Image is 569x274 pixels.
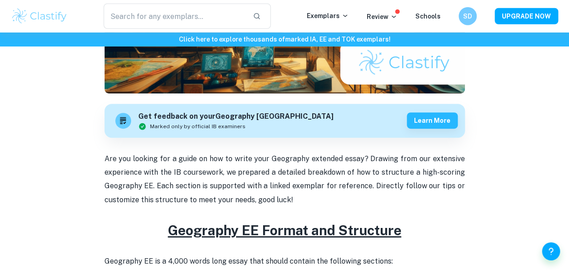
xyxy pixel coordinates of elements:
button: Learn more [407,112,458,129]
button: Help and Feedback [542,242,560,260]
button: SD [459,7,477,25]
p: Are you looking for a guide on how to write your Geography extended essay? Drawing from our exten... [105,152,465,221]
a: Get feedback on yourGeography [GEOGRAPHIC_DATA]Marked only by official IB examinersLearn more [105,104,465,138]
button: UPGRADE NOW [495,8,558,24]
u: Geography EE Format and Structure [168,222,401,238]
h6: Click here to explore thousands of marked IA, EE and TOK exemplars ! [2,34,567,44]
img: Clastify logo [11,7,68,25]
a: Schools [415,13,441,20]
p: Review [367,12,397,22]
h6: SD [463,11,473,21]
span: Marked only by official IB examiners [150,122,246,130]
h6: Get feedback on your Geography [GEOGRAPHIC_DATA] [138,111,333,122]
p: Exemplars [307,11,349,21]
input: Search for any exemplars... [104,4,246,29]
p: Geography EE is a 4,000 words long essay that should contain the following sections: [105,241,465,268]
